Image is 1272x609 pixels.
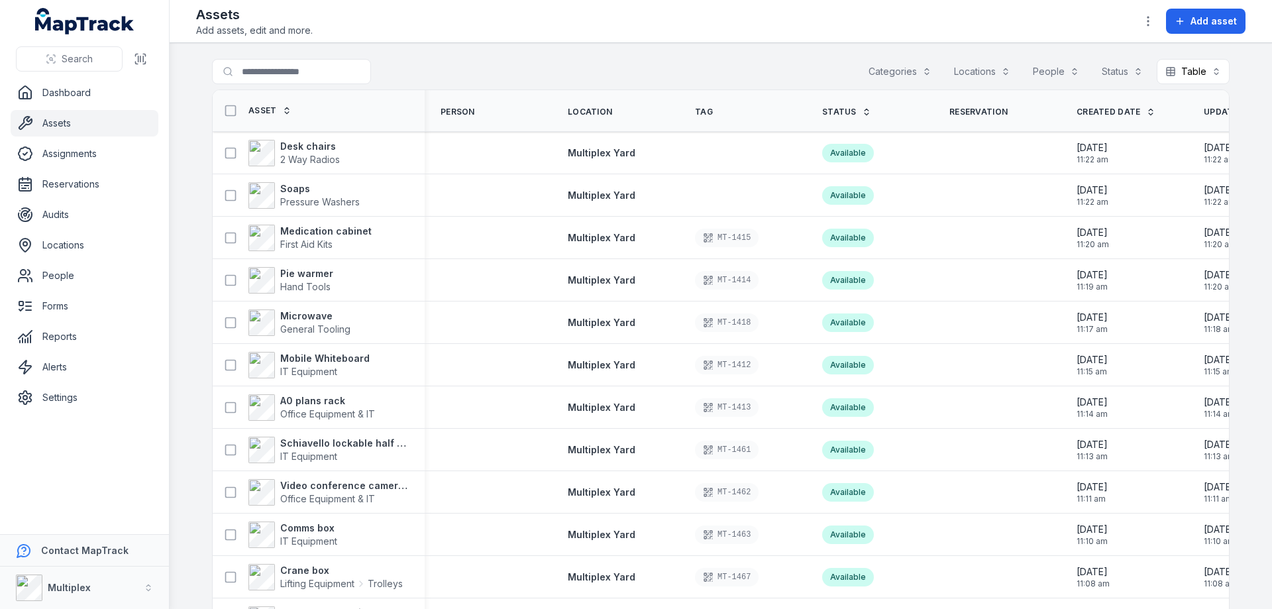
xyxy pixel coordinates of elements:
[1204,366,1235,377] span: 11:15 am
[568,316,635,329] a: Multiplex Yard
[1077,409,1108,419] span: 11:14 am
[1077,107,1155,117] a: Created Date
[280,577,354,590] span: Lifting Equipment
[695,313,759,332] div: MT-1418
[1204,141,1236,154] span: [DATE]
[48,582,91,593] strong: Multiplex
[196,24,313,37] span: Add assets, edit and more.
[248,522,337,548] a: Comms boxIT Equipment
[945,59,1019,84] button: Locations
[1204,353,1235,377] time: 9/1/2025, 11:15:42 AM
[695,356,759,374] div: MT-1412
[280,182,360,195] strong: Soaps
[1204,451,1235,462] span: 11:13 am
[1204,282,1236,292] span: 11:20 am
[280,408,375,419] span: Office Equipment & IT
[1204,494,1235,504] span: 11:11 am
[568,528,635,541] a: Multiplex Yard
[280,267,333,280] strong: Pie warmer
[1077,579,1110,589] span: 11:08 am
[1204,107,1269,117] span: Updated Date
[248,352,370,378] a: Mobile WhiteboardIT Equipment
[280,522,337,535] strong: Comms box
[1077,154,1108,165] span: 11:22 am
[1077,396,1108,409] span: [DATE]
[1077,565,1110,589] time: 9/1/2025, 11:08:05 AM
[1204,268,1236,282] span: [DATE]
[11,110,158,137] a: Assets
[248,394,375,421] a: A0 plans rackOffice Equipment & IT
[822,271,874,290] div: Available
[822,526,874,544] div: Available
[1093,59,1151,84] button: Status
[822,356,874,374] div: Available
[1166,9,1245,34] button: Add asset
[1077,536,1108,547] span: 11:10 am
[280,140,340,153] strong: Desk chairs
[11,80,158,106] a: Dashboard
[280,451,337,462] span: IT Equipment
[1204,523,1235,536] span: [DATE]
[248,225,372,251] a: Medication cabinetFirst Aid Kits
[1204,268,1236,292] time: 9/1/2025, 11:20:17 AM
[11,232,158,258] a: Locations
[568,402,635,413] span: Multiplex Yard
[280,437,409,450] strong: Schiavello lockable half cabinet
[568,359,635,370] span: Multiplex Yard
[568,444,635,455] span: Multiplex Yard
[1077,396,1108,419] time: 9/1/2025, 11:14:44 AM
[822,483,874,502] div: Available
[1204,536,1235,547] span: 11:10 am
[1077,107,1141,117] span: Created Date
[822,568,874,586] div: Available
[41,545,129,556] strong: Contact MapTrack
[1191,15,1237,28] span: Add asset
[1077,451,1108,462] span: 11:13 am
[1077,226,1109,239] span: [DATE]
[568,231,635,245] a: Multiplex Yard
[822,229,874,247] div: Available
[1077,197,1108,207] span: 11:22 am
[1024,59,1088,84] button: People
[1077,438,1108,462] time: 9/1/2025, 11:13:06 AM
[280,479,409,492] strong: Video conference camera and speaker
[11,384,158,411] a: Settings
[695,107,713,117] span: Tag
[822,107,857,117] span: Status
[695,398,759,417] div: MT-1413
[695,568,759,586] div: MT-1467
[1077,565,1110,579] span: [DATE]
[1077,268,1108,282] span: [DATE]
[1077,494,1108,504] span: 11:11 am
[568,529,635,540] span: Multiplex Yard
[280,239,333,250] span: First Aid Kits
[280,309,350,323] strong: Microwave
[1077,226,1109,250] time: 9/1/2025, 11:20:49 AM
[1204,141,1236,165] time: 9/1/2025, 11:22:58 AM
[568,147,635,158] span: Multiplex Yard
[1077,480,1108,504] time: 9/1/2025, 11:11:07 AM
[280,154,340,165] span: 2 Way Radios
[1204,154,1236,165] span: 11:22 am
[1204,438,1235,451] span: [DATE]
[196,5,313,24] h2: Assets
[1077,268,1108,292] time: 9/1/2025, 11:19:44 AM
[1204,324,1235,335] span: 11:18 am
[11,262,158,289] a: People
[1204,311,1235,324] span: [DATE]
[568,274,635,286] span: Multiplex Yard
[248,309,350,336] a: MicrowaveGeneral Tooling
[1077,141,1108,154] span: [DATE]
[248,437,409,463] a: Schiavello lockable half cabinetIT Equipment
[1077,141,1108,165] time: 9/1/2025, 11:22:46 AM
[248,105,291,116] a: Asset
[695,271,759,290] div: MT-1414
[568,571,635,582] span: Multiplex Yard
[248,267,333,294] a: Pie warmerHand Tools
[1204,226,1236,250] time: 9/1/2025, 11:20:58 AM
[11,140,158,167] a: Assignments
[248,479,409,506] a: Video conference camera and speakerOffice Equipment & IT
[568,359,635,372] a: Multiplex Yard
[1077,239,1109,250] span: 11:20 am
[568,486,635,499] a: Multiplex Yard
